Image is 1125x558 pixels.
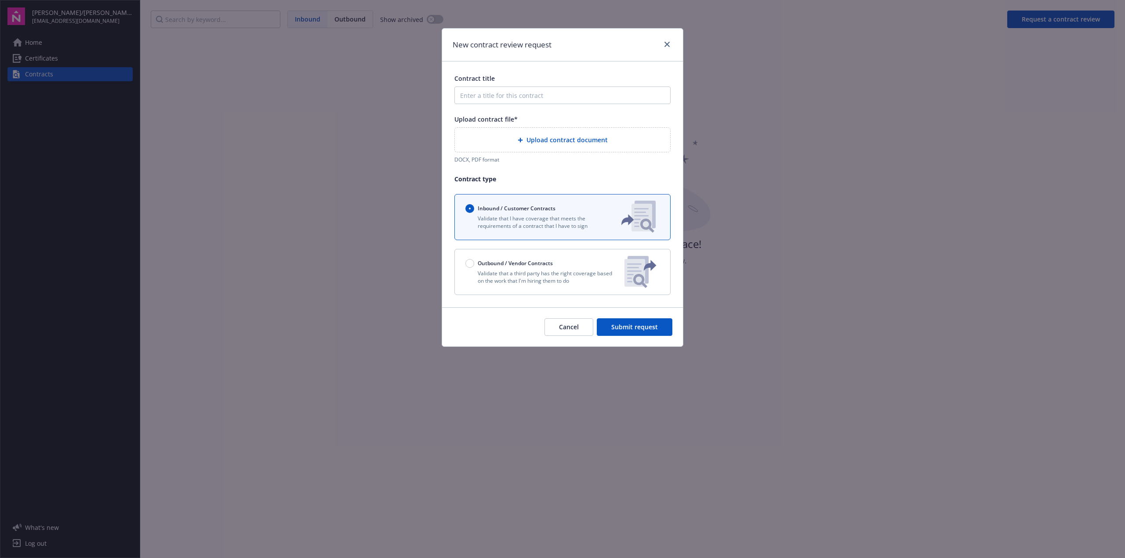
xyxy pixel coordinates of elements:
h1: New contract review request [453,39,552,50]
span: Outbound / Vendor Contracts [478,259,553,267]
div: Upload contract document [454,127,671,152]
span: Inbound / Customer Contracts [478,205,555,212]
span: Upload contract document [526,135,608,144]
p: Contract type [454,174,671,184]
span: Submit request [611,323,658,331]
input: Outbound / Vendor Contracts [465,259,474,268]
span: Cancel [559,323,579,331]
input: Inbound / Customer Contracts [465,204,474,213]
span: Contract title [454,74,495,83]
p: Validate that a third party has the right coverage based on the work that I'm hiring them to do [465,270,617,284]
span: Upload contract file* [454,115,518,123]
p: Validate that I have coverage that meets the requirements of a contract that I have to sign [465,215,607,230]
a: close [662,39,672,50]
input: Enter a title for this contract [454,86,671,104]
button: Outbound / Vendor ContractsValidate that a third party has the right coverage based on the work t... [454,249,671,295]
button: Inbound / Customer ContractsValidate that I have coverage that meets the requirements of a contra... [454,194,671,240]
button: Submit request [597,318,672,336]
div: DOCX, PDF format [454,156,671,163]
button: Cancel [544,318,593,336]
